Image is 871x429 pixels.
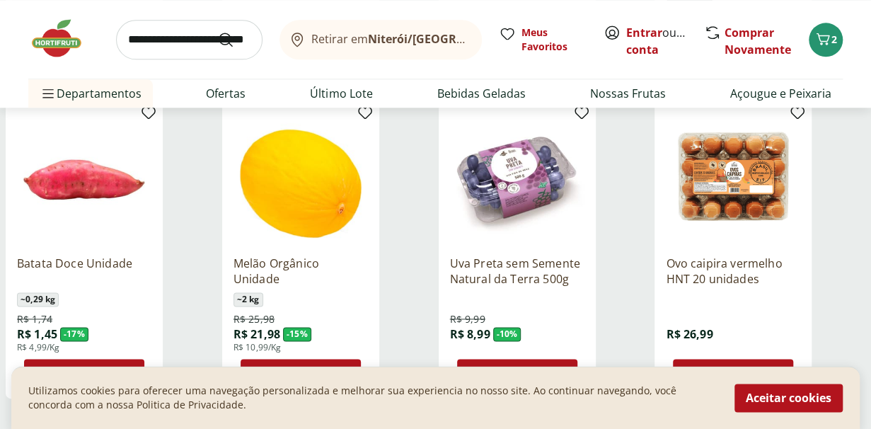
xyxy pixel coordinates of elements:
button: Submit Search [217,31,251,48]
button: Carrinho [809,23,843,57]
a: Uva Preta sem Semente Natural da Terra 500g [450,256,584,287]
button: Aceitar cookies [734,384,843,412]
a: Entrar [626,25,662,40]
img: Batata Doce Unidade [17,110,151,244]
span: ou [626,24,689,58]
a: Criar conta [626,25,704,57]
button: Menu [40,76,57,110]
b: Niterói/[GEOGRAPHIC_DATA] [368,31,529,47]
a: Último Lote [310,85,372,102]
button: Adicionar [673,359,793,387]
span: 2 [831,33,837,46]
img: Uva Preta sem Semente Natural da Terra 500g [450,110,584,244]
button: Retirar emNiterói/[GEOGRAPHIC_DATA] [279,20,482,59]
img: Ovo caipira vermelho HNT 20 unidades [666,110,800,244]
span: R$ 26,99 [666,326,713,342]
a: Ovo caipira vermelho HNT 20 unidades [666,256,800,287]
span: R$ 25,98 [233,312,275,326]
span: Meus Favoritos [521,25,587,54]
img: Hortifruti [28,17,99,59]
span: - 10 % [493,327,521,341]
input: search [116,20,263,59]
a: Comprar Novamente [725,25,791,57]
button: Adicionar [241,359,361,387]
button: Adicionar [24,359,144,387]
span: R$ 1,74 [17,312,52,326]
a: Batata Doce Unidade [17,256,151,287]
span: ~ 2 kg [233,292,263,307]
a: Açougue e Peixaria [730,85,831,102]
span: Departamentos [40,76,142,110]
span: R$ 1,45 [17,326,57,342]
a: Meus Favoritos [499,25,587,54]
p: Utilizamos cookies para oferecer uma navegação personalizada e melhorar sua experiencia no nosso ... [28,384,717,412]
a: Bebidas Geladas [437,85,526,102]
span: - 17 % [60,327,88,341]
span: R$ 21,98 [233,326,280,342]
button: Adicionar [457,359,577,387]
span: R$ 9,99 [450,312,485,326]
a: Nossas Frutas [590,85,666,102]
span: R$ 8,99 [450,326,490,342]
span: ~ 0,29 kg [17,292,59,307]
span: - 15 % [283,327,311,341]
span: R$ 10,99/Kg [233,342,282,353]
span: R$ 4,99/Kg [17,342,60,353]
a: Melão Orgânico Unidade [233,256,368,287]
span: Retirar em [311,33,468,45]
a: Ofertas [206,85,246,102]
img: Melão Orgânico Unidade [233,110,368,244]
